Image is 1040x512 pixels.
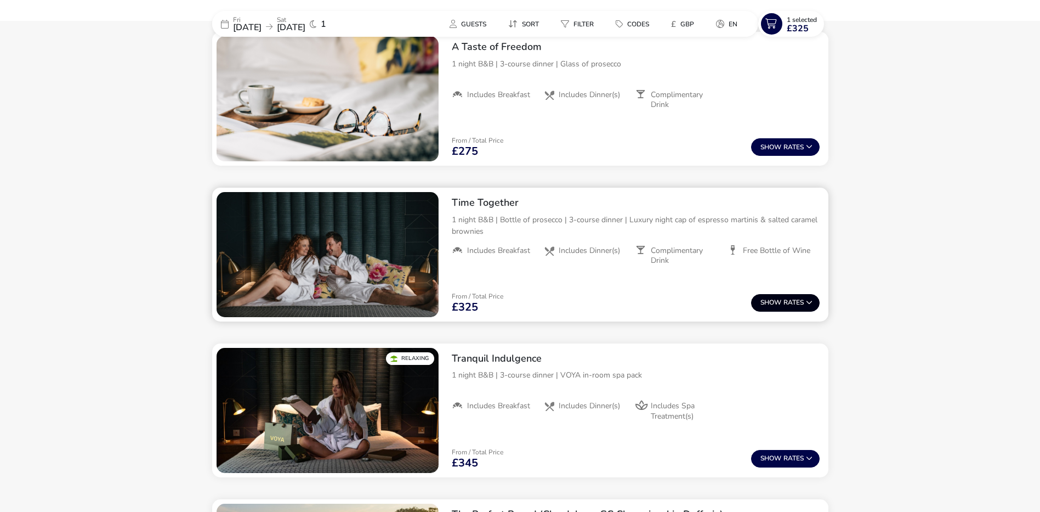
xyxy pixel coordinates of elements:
[443,344,828,430] div: Tranquil Indulgence1 night B&B | 3-course dinner | VOYA in-room spa packIncludes BreakfastInclude...
[452,214,820,237] p: 1 night B&B | Bottle of prosecco | 3-course dinner | Luxury night cap of espresso martinis & salt...
[751,294,820,312] button: ShowRates
[217,192,439,317] swiper-slide: 1 / 1
[651,90,719,110] span: Complimentary Drink
[452,458,478,469] span: £345
[559,401,620,411] span: Includes Dinner(s)
[443,188,828,274] div: Time Together1 night B&B | Bottle of prosecco | 3-course dinner | Luxury night cap of espresso ma...
[743,246,810,256] span: Free Bottle of Wine
[461,20,486,29] span: Guests
[452,352,820,365] h2: Tranquil Indulgence
[758,11,828,37] naf-pibe-menu-bar-item: 1 Selected£325
[751,450,820,468] button: ShowRates
[760,299,783,306] span: Show
[552,16,603,32] button: Filter
[467,90,530,100] span: Includes Breakfast
[386,352,434,365] div: Relaxing
[467,246,530,256] span: Includes Breakfast
[452,302,478,313] span: £325
[217,348,439,473] swiper-slide: 1 / 1
[607,16,662,32] naf-pibe-menu-bar-item: Codes
[707,16,746,32] button: en
[552,16,607,32] naf-pibe-menu-bar-item: Filter
[452,449,503,455] p: From / Total Price
[441,16,495,32] button: Guests
[452,369,820,381] p: 1 night B&B | 3-course dinner | VOYA in-room spa pack
[760,455,783,462] span: Show
[233,21,262,33] span: [DATE]
[627,20,649,29] span: Codes
[522,20,539,29] span: Sort
[321,20,326,29] span: 1
[452,146,478,157] span: £275
[787,15,817,24] span: 1 Selected
[607,16,658,32] button: Codes
[559,246,620,256] span: Includes Dinner(s)
[499,16,552,32] naf-pibe-menu-bar-item: Sort
[443,32,828,119] div: A Taste of Freedom1 night B&B | 3-course dinner | Glass of proseccoIncludes BreakfastIncludes Din...
[729,20,737,29] span: en
[573,20,594,29] span: Filter
[662,16,703,32] button: £GBP
[467,401,530,411] span: Includes Breakfast
[760,144,783,151] span: Show
[680,20,694,29] span: GBP
[277,21,305,33] span: [DATE]
[707,16,751,32] naf-pibe-menu-bar-item: en
[452,137,503,144] p: From / Total Price
[452,293,503,300] p: From / Total Price
[758,11,824,37] button: 1 Selected£325
[217,36,439,161] swiper-slide: 1 / 1
[499,16,548,32] button: Sort
[662,16,707,32] naf-pibe-menu-bar-item: £GBP
[671,19,676,30] i: £
[441,16,499,32] naf-pibe-menu-bar-item: Guests
[277,16,305,23] p: Sat
[559,90,620,100] span: Includes Dinner(s)
[233,16,262,23] p: Fri
[212,11,377,37] div: Fri[DATE]Sat[DATE]1
[651,246,719,266] span: Complimentary Drink
[452,41,820,53] h2: A Taste of Freedom
[651,401,719,421] span: Includes Spa Treatment(s)
[452,58,820,70] p: 1 night B&B | 3-course dinner | Glass of prosecco
[452,196,820,209] h2: Time Together
[787,24,809,33] span: £325
[751,138,820,156] button: ShowRates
